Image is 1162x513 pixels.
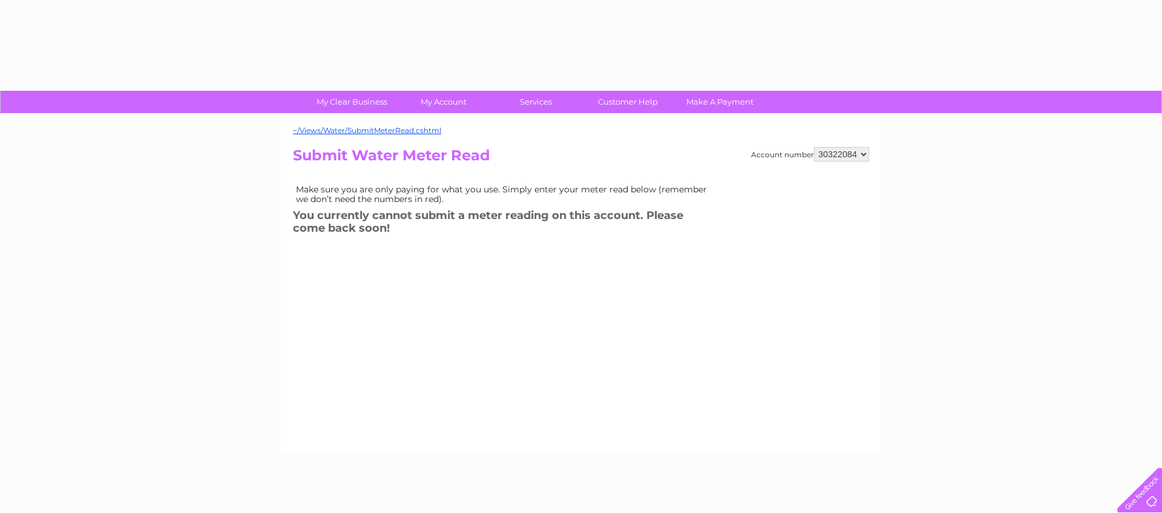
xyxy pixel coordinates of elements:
[293,207,717,240] h3: You currently cannot submit a meter reading on this account. Please come back soon!
[293,147,869,170] h2: Submit Water Meter Read
[486,91,586,113] a: Services
[302,91,402,113] a: My Clear Business
[578,91,678,113] a: Customer Help
[751,147,869,162] div: Account number
[670,91,770,113] a: Make A Payment
[293,181,717,207] td: Make sure you are only paying for what you use. Simply enter your meter read below (remember we d...
[394,91,494,113] a: My Account
[293,126,441,135] a: ~/Views/Water/SubmitMeterRead.cshtml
